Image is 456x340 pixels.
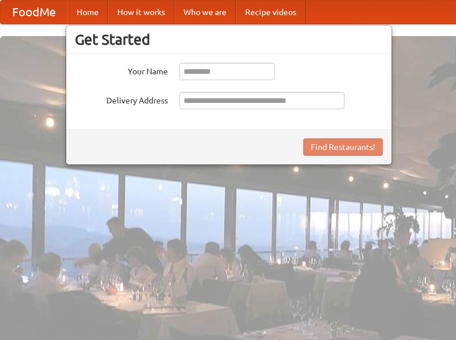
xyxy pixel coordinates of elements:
[67,1,108,24] a: Home
[236,1,306,24] a: Recipe videos
[1,1,67,24] a: FoodMe
[75,31,383,48] h3: Get Started
[108,1,174,24] a: How it works
[303,138,383,156] button: Find Restaurants!
[75,92,168,106] label: Delivery Address
[174,1,236,24] a: Who we are
[75,63,168,77] label: Your Name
